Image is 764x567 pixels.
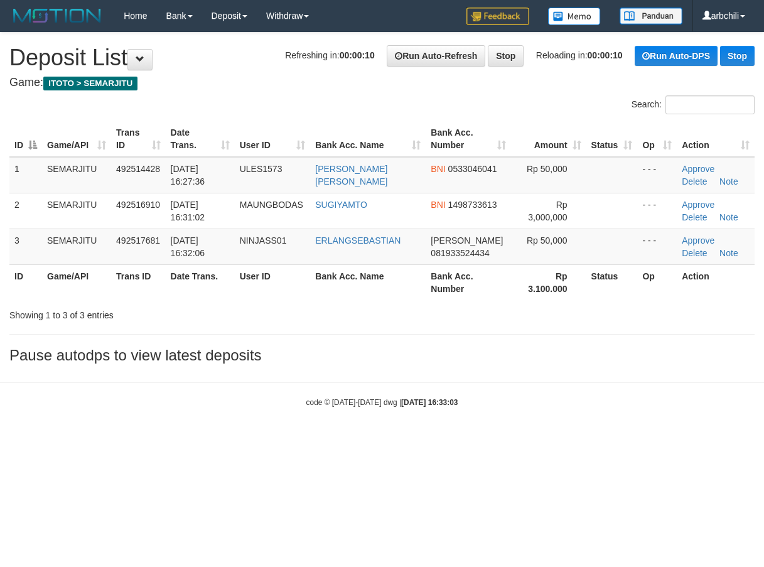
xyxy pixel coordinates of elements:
strong: 00:00:10 [340,50,375,60]
a: SUGIYAMTO [315,200,367,210]
span: MAUNGBODAS [240,200,303,210]
td: - - - [637,157,677,193]
h3: Pause autodps to view latest deposits [9,347,755,364]
th: ID: activate to sort column descending [9,121,42,157]
td: SEMARJITU [42,193,111,229]
th: Status [586,264,638,300]
span: Copy 0533046041 to clipboard [448,164,497,174]
span: [DATE] 16:27:36 [171,164,205,186]
th: User ID: activate to sort column ascending [235,121,311,157]
span: Rp 50,000 [527,164,568,174]
td: SEMARJITU [42,157,111,193]
a: Stop [488,45,524,67]
th: Amount: activate to sort column ascending [511,121,586,157]
th: Op [637,264,677,300]
a: Note [719,248,738,258]
span: 492514428 [116,164,160,174]
span: Rp 3,000,000 [528,200,567,222]
th: Status: activate to sort column ascending [586,121,638,157]
th: Bank Acc. Number [426,264,511,300]
span: 492516910 [116,200,160,210]
th: Bank Acc. Number: activate to sort column ascending [426,121,511,157]
a: Note [719,212,738,222]
div: Showing 1 to 3 of 3 entries [9,304,309,321]
a: Approve [682,164,714,174]
span: ULES1573 [240,164,282,174]
th: Action [677,264,755,300]
th: Bank Acc. Name: activate to sort column ascending [310,121,426,157]
th: ID [9,264,42,300]
strong: 00:00:10 [588,50,623,60]
td: - - - [637,229,677,264]
span: 492517681 [116,235,160,246]
span: [DATE] 16:32:06 [171,235,205,258]
strong: [DATE] 16:33:03 [401,398,458,407]
th: Game/API: activate to sort column ascending [42,121,111,157]
span: Copy 081933524434 to clipboard [431,248,489,258]
a: Run Auto-DPS [635,46,718,66]
span: Copy 1498733613 to clipboard [448,200,497,210]
span: ITOTO > SEMARJITU [43,77,137,90]
th: Action: activate to sort column ascending [677,121,755,157]
a: [PERSON_NAME] [PERSON_NAME] [315,164,387,186]
a: Run Auto-Refresh [387,45,485,67]
a: Delete [682,212,707,222]
small: code © [DATE]-[DATE] dwg | [306,398,458,407]
th: Trans ID [111,264,166,300]
a: Stop [720,46,755,66]
span: BNI [431,200,445,210]
th: Game/API [42,264,111,300]
span: NINJASS01 [240,235,287,246]
span: BNI [431,164,445,174]
td: 1 [9,157,42,193]
a: Approve [682,235,714,246]
span: Rp 50,000 [527,235,568,246]
th: Op: activate to sort column ascending [637,121,677,157]
td: 3 [9,229,42,264]
span: Reloading in: [536,50,623,60]
th: Trans ID: activate to sort column ascending [111,121,166,157]
input: Search: [665,95,755,114]
label: Search: [632,95,755,114]
td: - - - [637,193,677,229]
h1: Deposit List [9,45,755,70]
a: Approve [682,200,714,210]
td: SEMARJITU [42,229,111,264]
h4: Game: [9,77,755,89]
span: [DATE] 16:31:02 [171,200,205,222]
img: panduan.png [620,8,682,24]
span: Refreshing in: [285,50,374,60]
a: Note [719,176,738,186]
th: Rp 3.100.000 [511,264,586,300]
th: Date Trans. [166,264,235,300]
span: [PERSON_NAME] [431,235,503,246]
img: Feedback.jpg [466,8,529,25]
a: ERLANGSEBASTIAN [315,235,401,246]
td: 2 [9,193,42,229]
th: Bank Acc. Name [310,264,426,300]
a: Delete [682,248,707,258]
th: User ID [235,264,311,300]
img: MOTION_logo.png [9,6,105,25]
a: Delete [682,176,707,186]
th: Date Trans.: activate to sort column ascending [166,121,235,157]
img: Button%20Memo.svg [548,8,601,25]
